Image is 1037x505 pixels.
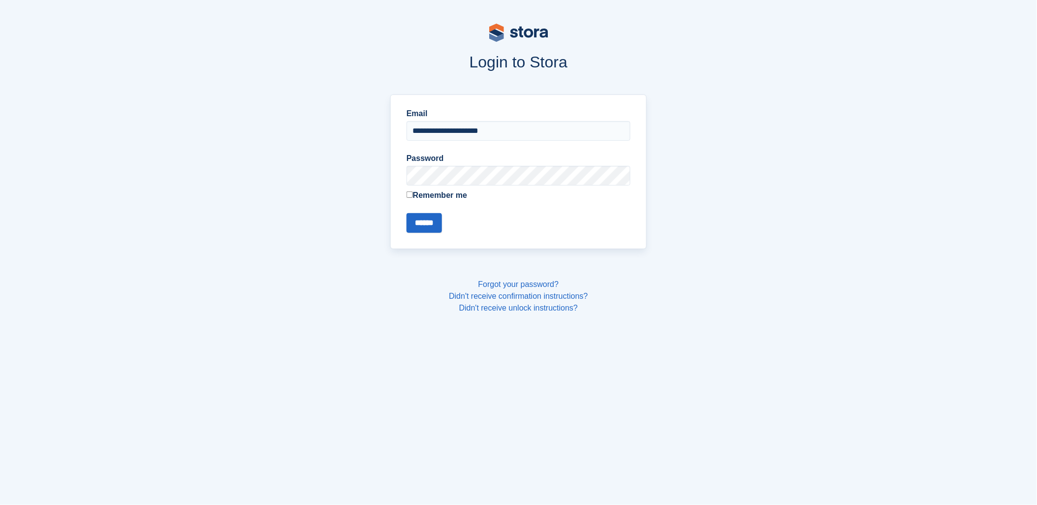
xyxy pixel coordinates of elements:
label: Email [407,108,630,120]
label: Remember me [407,189,630,201]
a: Forgot your password? [478,280,559,288]
a: Didn't receive confirmation instructions? [449,292,588,300]
h1: Login to Stora [203,53,835,71]
label: Password [407,153,630,164]
input: Remember me [407,191,413,198]
a: Didn't receive unlock instructions? [459,304,578,312]
img: stora-logo-53a41332b3708ae10de48c4981b4e9114cc0af31d8433b30ea865607fb682f29.svg [489,24,548,42]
